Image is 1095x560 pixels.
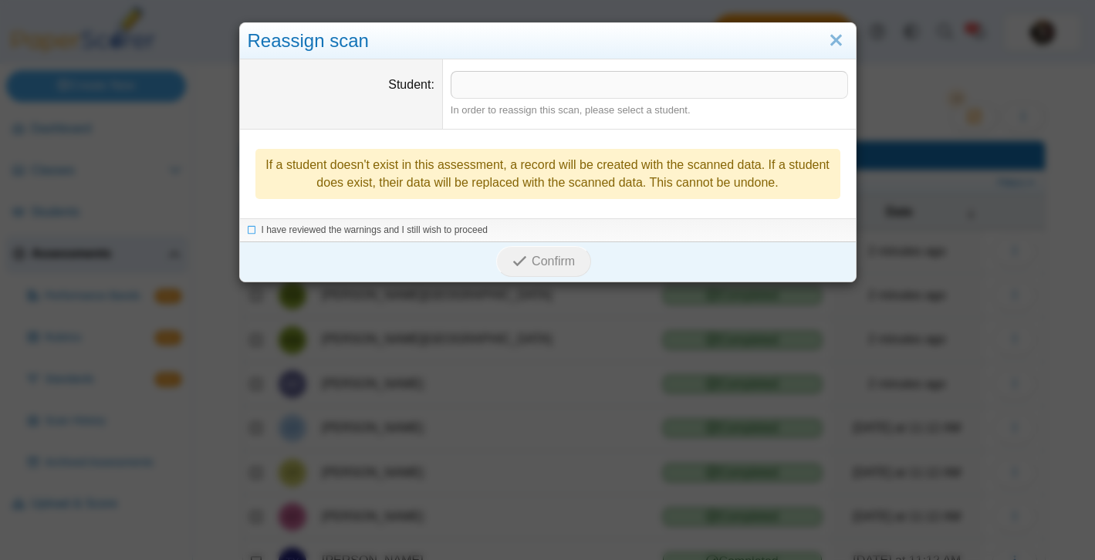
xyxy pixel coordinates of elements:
[496,246,591,277] button: Confirm
[240,23,856,59] div: Reassign scan
[255,149,840,199] div: If a student doesn't exist in this assessment, a record will be created with the scanned data. If...
[824,28,848,54] a: Close
[451,103,848,117] div: In order to reassign this scan, please select a student.
[532,255,575,268] span: Confirm
[388,78,434,91] label: Student
[262,224,488,235] span: I have reviewed the warnings and I still wish to proceed
[451,71,848,99] tags: ​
